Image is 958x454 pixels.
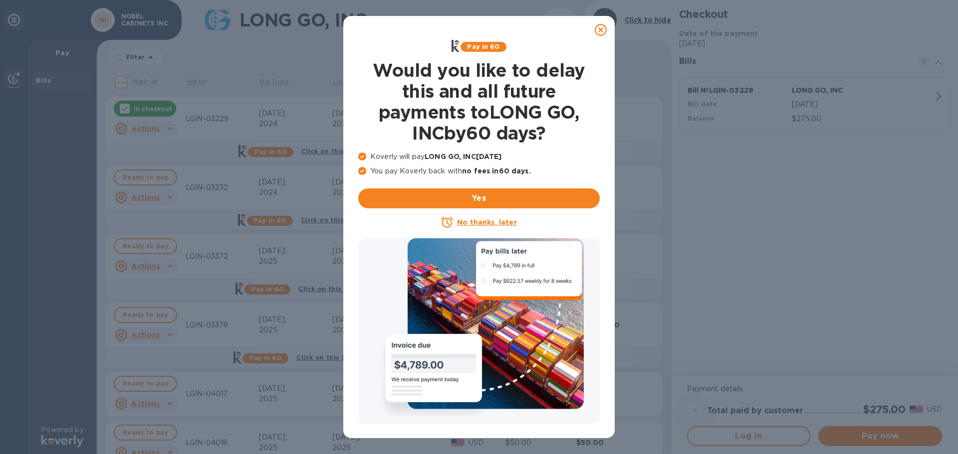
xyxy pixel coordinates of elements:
p: Koverly will pay [358,151,600,162]
p: You pay Koverly back with [358,166,600,176]
b: LONG GO, INC [DATE] [425,152,501,160]
h1: Would you like to delay this and all future payments to LONG GO, INC by 60 days ? [358,60,600,144]
b: Pay in 60 [467,43,499,50]
u: No thanks, later [457,218,516,226]
span: Yes [366,192,592,204]
button: Yes [358,188,600,208]
b: no fees in 60 days . [462,167,530,175]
